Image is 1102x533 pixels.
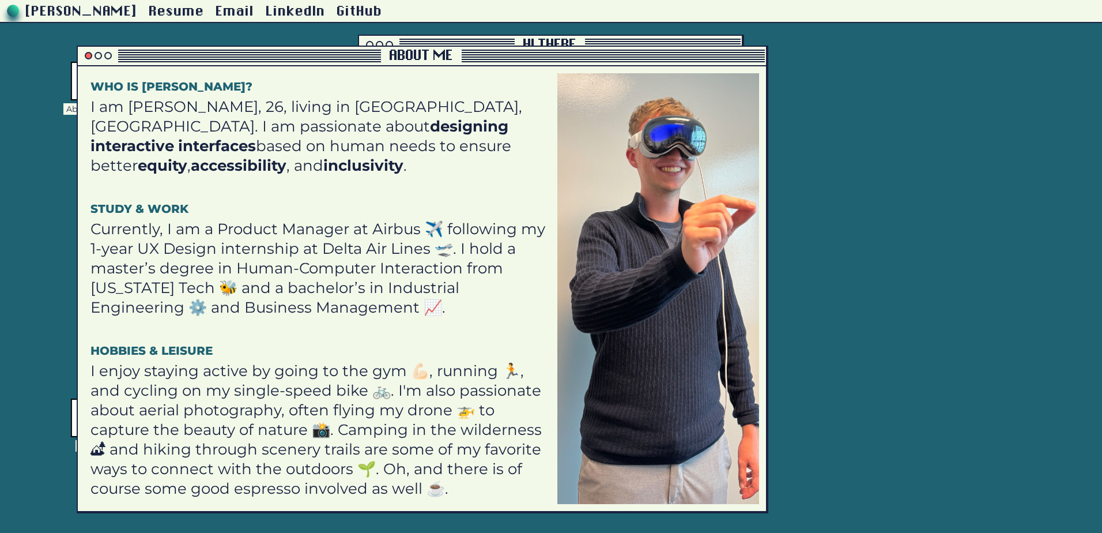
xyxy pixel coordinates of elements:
a: Resume [149,5,205,19]
h4: Hobbies & Leisure [90,329,549,358]
strong: inclusivity [323,156,403,175]
a: [PERSON_NAME] [26,5,138,19]
strong: equity [138,156,187,175]
div: Info [76,440,97,452]
div: Hi there [520,38,579,52]
a: GitHub [337,5,383,19]
p: I enjoy staying active by going to the gym 💪🏻, running 🏃, and cycling on my single-speed bike 🚲. ... [90,361,549,498]
div: About Me [63,103,108,115]
div: About Me [387,49,456,63]
a: LinkedIn [266,5,326,19]
a: Email [216,5,255,19]
p: I am [PERSON_NAME], 26, living in [GEOGRAPHIC_DATA], [GEOGRAPHIC_DATA]. I am passionate about bas... [90,97,549,175]
p: Currently, I am a Product Manager at Airbus ✈️ following my 1-year UX Design internship at Delta ... [90,219,549,317]
strong: accessibility [191,156,286,175]
h4: Study & Work [90,187,549,216]
h1: Who is [PERSON_NAME]? [90,79,549,94]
